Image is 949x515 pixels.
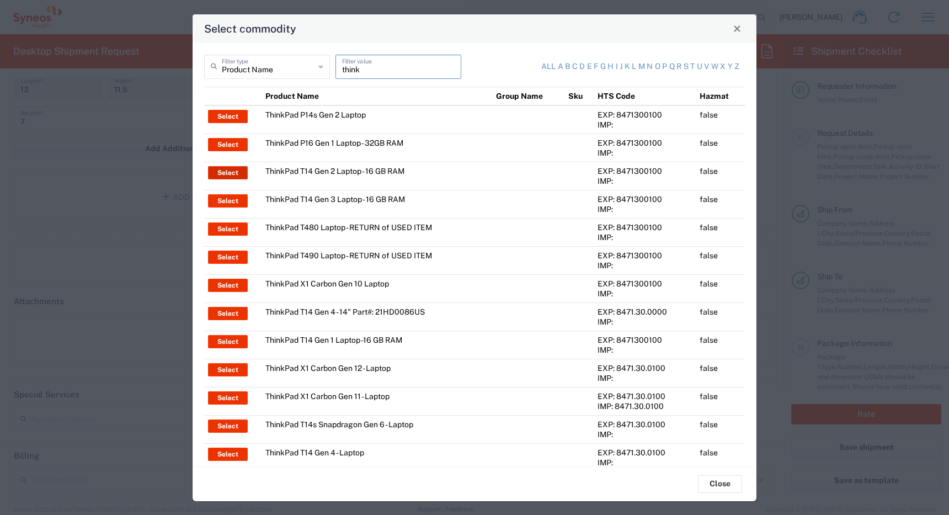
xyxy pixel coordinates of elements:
[598,110,692,120] div: EXP: 8471300100
[208,222,248,236] button: Select
[711,61,718,72] a: w
[208,194,248,208] button: Select
[696,387,745,415] td: false
[598,448,692,458] div: EXP: 8471.30.0100
[262,359,492,387] td: ThinkPad X1 Carbon Gen 12 - Laptop
[598,138,692,148] div: EXP: 8471300100
[598,363,692,373] div: EXP: 8471.30.0100
[598,345,692,355] div: IMP:
[598,429,692,439] div: IMP:
[598,373,692,383] div: IMP:
[598,222,692,232] div: EXP: 8471300100
[598,251,692,261] div: EXP: 8471300100
[620,61,622,72] a: j
[676,61,681,72] a: r
[208,363,248,376] button: Select
[262,162,492,190] td: ThinkPad T14 Gen 2 Laptop - 16 GB RAM
[598,232,692,242] div: IMP:
[684,61,689,72] a: s
[598,317,692,327] div: IMP:
[579,61,585,72] a: d
[572,61,578,72] a: c
[696,218,745,246] td: false
[696,105,745,134] td: false
[208,166,248,179] button: Select
[262,218,492,246] td: ThinkPad T480 Laptop - RETURN of USED ITEM
[208,251,248,264] button: Select
[734,61,739,72] a: z
[598,401,692,411] div: IMP: 8471.30.0100
[565,61,570,72] a: b
[696,415,745,443] td: false
[662,61,667,72] a: p
[720,61,726,72] a: x
[208,279,248,292] button: Select
[728,61,733,72] a: y
[669,61,675,72] a: q
[598,289,692,299] div: IMP:
[262,415,492,443] td: ThinkPad T14s Snapdragon Gen 6 - Laptop
[632,61,636,72] a: l
[598,166,692,176] div: EXP: 8471300100
[262,134,492,162] td: ThinkPad P16 Gen 1 Laptop - 32GB RAM
[697,61,702,72] a: u
[698,475,742,493] button: Close
[696,162,745,190] td: false
[704,61,709,72] a: v
[262,302,492,331] td: ThinkPad T14 Gen 4 - 14" Part#: 21HD0086US
[594,87,696,105] th: HTS Code
[558,61,563,72] a: a
[208,420,248,433] button: Select
[262,87,492,105] th: Product Name
[598,335,692,345] div: EXP: 8471300100
[598,176,692,186] div: IMP:
[208,391,248,405] button: Select
[696,302,745,331] td: false
[696,359,745,387] td: false
[625,61,630,72] a: k
[598,194,692,204] div: EXP: 8471300100
[696,443,745,471] td: false
[262,274,492,302] td: ThinkPad X1 Carbon Gen 10 Laptop
[655,61,660,72] a: o
[208,335,248,348] button: Select
[262,443,492,471] td: ThinkPad T14 Gen 4 - Laptop
[696,331,745,359] td: false
[616,61,618,72] a: i
[204,20,296,36] h4: Select commodity
[564,87,594,105] th: Sku
[638,61,645,72] a: m
[600,61,606,72] a: g
[696,190,745,218] td: false
[208,448,248,461] button: Select
[598,458,692,468] div: IMP:
[729,21,745,36] button: Close
[587,61,592,72] a: e
[541,61,556,72] a: All
[262,331,492,359] td: ThinkPad T14 Gen 1 Laptop -16 GB RAM
[598,279,692,289] div: EXP: 8471300100
[262,246,492,274] td: ThinkPad T490 Laptop - RETURN of USED ITEM
[607,61,614,72] a: h
[598,261,692,270] div: IMP:
[204,87,745,471] table: Select commodity
[208,138,248,151] button: Select
[598,391,692,401] div: EXP: 8471.30.0100
[598,204,692,214] div: IMP:
[696,87,745,105] th: Hazmat
[598,420,692,429] div: EXP: 8471.30.0100
[696,134,745,162] td: false
[598,307,692,317] div: EXP: 8471.30.0000
[598,148,692,158] div: IMP:
[208,307,248,320] button: Select
[696,246,745,274] td: false
[262,387,492,415] td: ThinkPad X1 Carbon Gen 11 - Laptop
[594,61,598,72] a: f
[598,120,692,130] div: IMP:
[492,87,564,105] th: Group Name
[696,274,745,302] td: false
[690,61,695,72] a: t
[262,190,492,218] td: ThinkPad T14 Gen 3 Laptop - 16 GB RAM
[647,61,653,72] a: n
[262,105,492,134] td: ThinkPad P14s Gen 2 Laptop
